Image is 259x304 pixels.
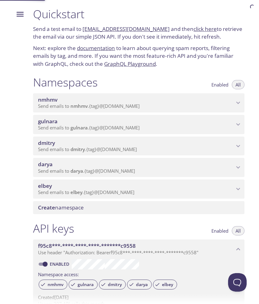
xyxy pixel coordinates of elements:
p: Send a test email to and then to retrieve the email via our simple JSON API. If you don't see it ... [33,25,244,41]
div: gulnara [69,280,98,289]
div: dmitry [99,280,126,289]
h1: API keys [33,222,74,235]
div: darya namespace [33,158,244,177]
div: elbey namespace [33,179,244,199]
span: namespace [38,204,84,211]
a: documentation [77,44,115,52]
button: Enabled [208,80,232,89]
div: gulnara namespace [33,115,244,134]
span: darya [132,282,151,287]
span: elbey [158,282,177,287]
span: dmitry [104,282,125,287]
a: Enabled [49,261,72,267]
button: All [232,80,244,89]
span: nmhmv [38,96,57,103]
div: nmhmv [39,280,67,289]
div: elbey [153,280,177,289]
div: Create namespace [33,201,244,214]
span: darya [70,168,83,174]
span: gulnara [38,118,57,125]
span: gulnara [74,282,97,287]
span: Send emails to . {tag} @[DOMAIN_NAME] [38,125,140,131]
span: darya [38,161,53,168]
span: elbey [70,189,83,195]
div: darya [127,280,152,289]
h1: Quickstart [33,7,244,21]
span: elbey [38,182,52,189]
span: gulnara [70,125,88,131]
a: [EMAIL_ADDRESS][DOMAIN_NAME] [83,25,170,32]
span: Send emails to . {tag} @[DOMAIN_NAME] [38,103,140,109]
span: nmhmv [70,103,88,109]
button: Enabled [208,226,232,235]
label: Namespace access: [38,269,79,278]
span: Create [38,204,55,211]
span: Send emails to . {tag} @[DOMAIN_NAME] [38,189,134,195]
div: nmhmv namespace [33,93,244,112]
a: click here [193,25,217,32]
iframe: Help Scout Beacon - Open [228,273,247,292]
button: All [232,226,244,235]
span: dmitry [70,146,85,152]
span: Send emails to . {tag} @[DOMAIN_NAME] [38,146,137,152]
div: dmitry namespace [33,137,244,156]
h1: Namespaces [33,75,98,89]
button: Menu [12,6,28,22]
span: dmitry [38,139,55,146]
span: Send emails to . {tag} @[DOMAIN_NAME] [38,168,135,174]
p: Next: explore the to learn about querying spam reports, filtering emails by tag, and more. If you... [33,44,244,68]
a: GraphQL Playground [104,60,156,67]
span: nmhmv [44,282,67,287]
